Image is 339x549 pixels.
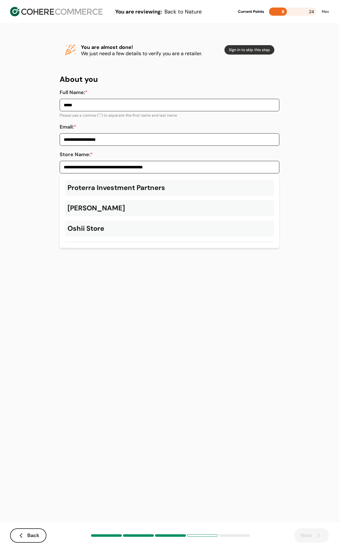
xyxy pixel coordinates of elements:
[60,151,90,158] span: Store Name:
[67,182,165,193] p: Proterra Investment Partners
[322,9,329,14] div: Max
[60,89,85,96] span: Full Name:
[67,203,125,213] p: [PERSON_NAME]
[238,9,264,14] div: Current Points
[60,74,279,85] h4: About you
[60,124,74,130] span: Email:
[10,7,103,16] img: Cohere Logo
[294,528,329,543] button: Next
[309,8,314,16] span: 24
[60,113,279,118] div: Please use a comma (",") to separate the first name and last name
[282,9,284,14] span: 9
[81,51,219,56] p: We just need a few details to verify you are a retailer.
[67,223,104,234] p: Oshii Store
[81,44,219,51] h4: You are almost done!
[164,8,202,15] span: Back to Nature
[10,528,46,543] button: Back
[115,8,162,15] span: You are reviewing:
[224,45,274,55] button: Sign in to skip this step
